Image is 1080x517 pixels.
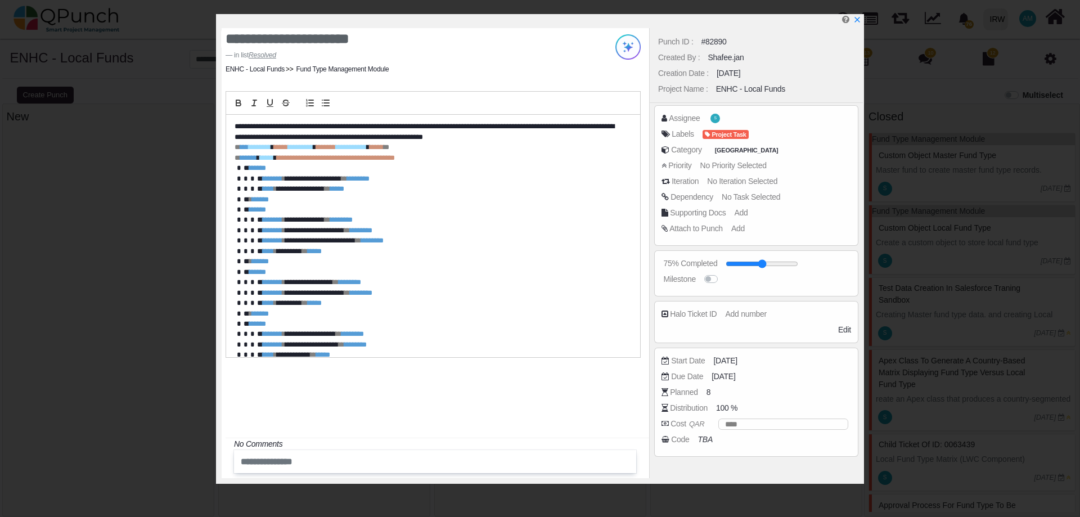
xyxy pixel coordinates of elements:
[853,15,861,24] a: x
[842,15,849,24] i: Edit Punch
[226,64,285,74] li: ENHC - Local Funds
[285,64,389,74] li: Fund Type Management Module
[853,16,861,24] svg: x
[234,439,282,448] i: No Comments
